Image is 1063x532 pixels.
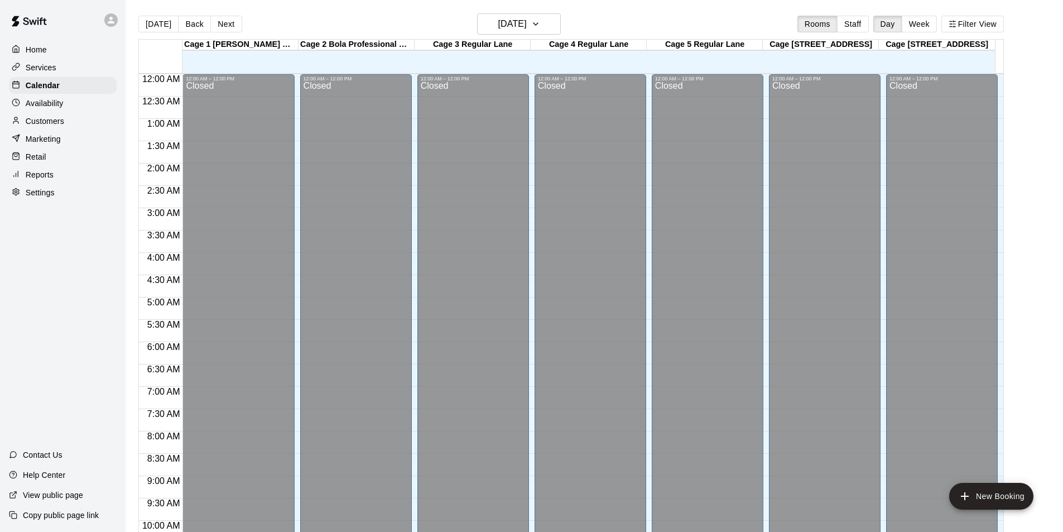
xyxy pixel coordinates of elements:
span: 1:30 AM [145,141,183,151]
span: 10:00 AM [140,521,183,530]
p: Home [26,44,47,55]
p: View public page [23,490,83,501]
a: Reports [9,166,117,183]
div: Cage [STREET_ADDRESS] [763,40,879,50]
button: Day [873,16,902,32]
span: 4:30 AM [145,275,183,285]
div: Cage 2 Bola Professional Machine [299,40,415,50]
div: 12:00 AM – 12:00 PM [655,76,760,82]
div: Cage 5 Regular Lane [647,40,763,50]
p: Contact Us [23,449,62,461]
span: 5:00 AM [145,298,183,307]
button: Filter View [941,16,1004,32]
a: Home [9,41,117,58]
span: 1:00 AM [145,119,183,128]
p: Help Center [23,469,65,481]
p: Calendar [26,80,60,91]
span: 2:00 AM [145,164,183,173]
a: Retail [9,148,117,165]
div: 12:00 AM – 12:00 PM [538,76,643,82]
a: Settings [9,184,117,201]
span: 5:30 AM [145,320,183,329]
span: 3:30 AM [145,231,183,240]
span: 7:30 AM [145,409,183,419]
span: 6:00 AM [145,342,183,352]
span: 12:30 AM [140,97,183,106]
span: 12:00 AM [140,74,183,84]
button: Week [902,16,937,32]
div: 12:00 AM – 12:00 PM [186,76,291,82]
button: add [949,483,1033,510]
p: Reports [26,169,54,180]
p: Services [26,62,56,73]
button: Back [178,16,211,32]
div: 12:00 AM – 12:00 PM [421,76,526,82]
div: 12:00 AM – 12:00 PM [889,76,994,82]
button: Rooms [797,16,838,32]
div: Cage 4 Regular Lane [531,40,647,50]
div: Cage 1 [PERSON_NAME] Machine [182,40,299,50]
a: Services [9,59,117,76]
a: Availability [9,95,117,112]
span: 9:30 AM [145,499,183,508]
p: Copy public page link [23,510,99,521]
span: 7:00 AM [145,387,183,396]
button: [DATE] [138,16,179,32]
p: Availability [26,98,64,109]
a: Calendar [9,77,117,94]
div: Cage 3 Regular Lane [415,40,531,50]
span: 3:00 AM [145,208,183,218]
p: Marketing [26,133,61,145]
span: 9:00 AM [145,476,183,486]
p: Settings [26,187,55,198]
button: Next [210,16,242,32]
div: 12:00 AM – 12:00 PM [772,76,877,82]
button: [DATE] [477,13,561,35]
span: 6:30 AM [145,365,183,374]
span: 4:00 AM [145,253,183,262]
div: 12:00 AM – 12:00 PM [304,76,408,82]
h6: [DATE] [498,16,527,32]
a: Marketing [9,131,117,147]
span: 2:30 AM [145,186,183,195]
p: Retail [26,151,46,162]
span: 8:00 AM [145,432,183,441]
button: Staff [837,16,869,32]
span: 8:30 AM [145,454,183,463]
div: Cage [STREET_ADDRESS] [879,40,995,50]
p: Customers [26,116,64,127]
a: Customers [9,113,117,130]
